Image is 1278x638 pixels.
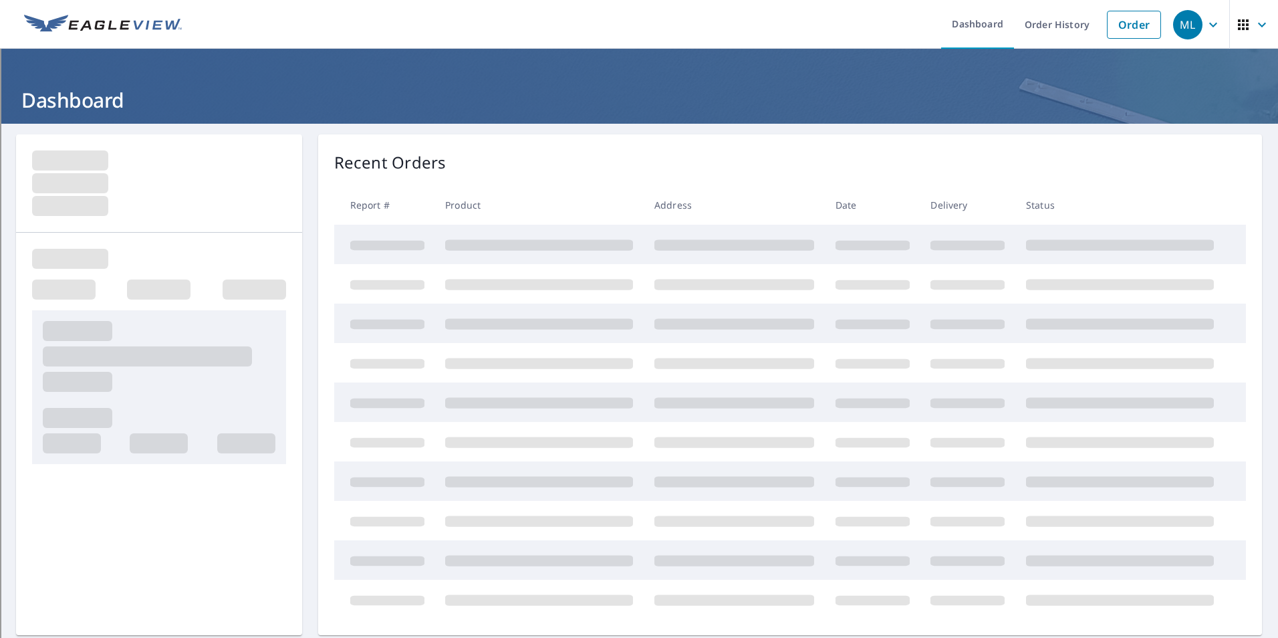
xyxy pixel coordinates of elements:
div: ML [1173,10,1202,39]
th: Report # [334,185,435,225]
th: Delivery [920,185,1015,225]
th: Address [644,185,825,225]
img: EV Logo [24,15,182,35]
th: Date [825,185,920,225]
th: Product [434,185,644,225]
th: Status [1015,185,1225,225]
a: Order [1107,11,1161,39]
